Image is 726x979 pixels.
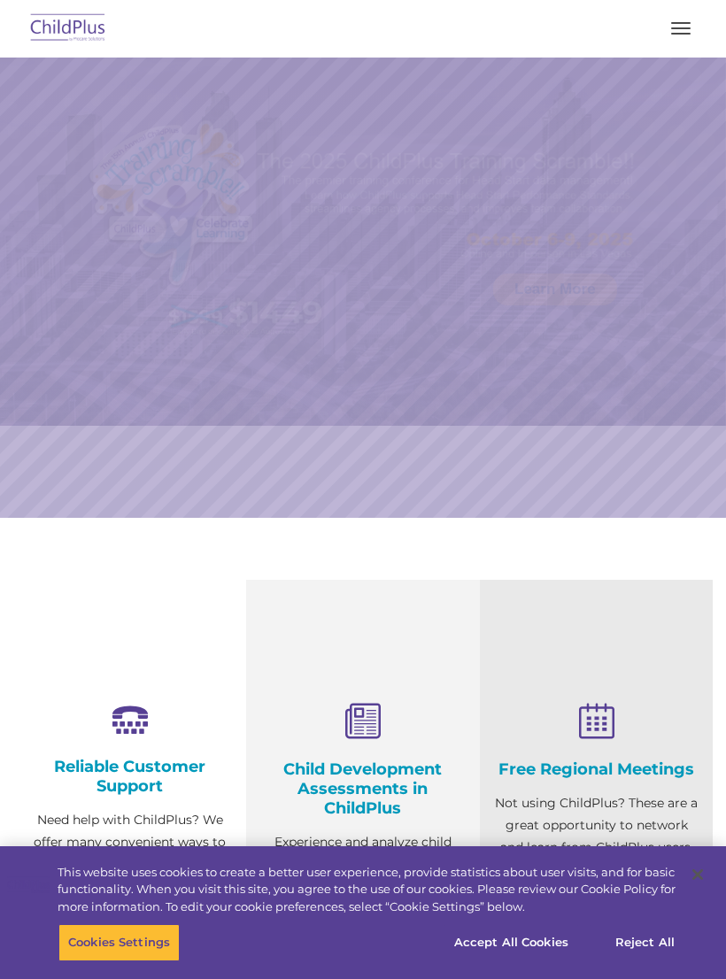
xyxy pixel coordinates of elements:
button: Accept All Cookies [444,924,578,961]
p: Need help with ChildPlus? We offer many convenient ways to contact our amazing Customer Support r... [27,809,233,964]
h4: Free Regional Meetings [493,759,699,779]
button: Close [678,855,717,894]
div: This website uses cookies to create a better user experience, provide statistics about user visit... [58,864,676,916]
a: Learn More [493,274,617,305]
button: Reject All [590,924,700,961]
p: Not using ChildPlus? These are a great opportunity to network and learn from ChildPlus users. Fin... [493,792,699,903]
h4: Reliable Customer Support [27,757,233,796]
p: Experience and analyze child assessments and Head Start data management in one system with zero c... [259,831,466,964]
h4: Child Development Assessments in ChildPlus [259,759,466,818]
button: Cookies Settings [58,924,180,961]
img: ChildPlus by Procare Solutions [27,8,110,50]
